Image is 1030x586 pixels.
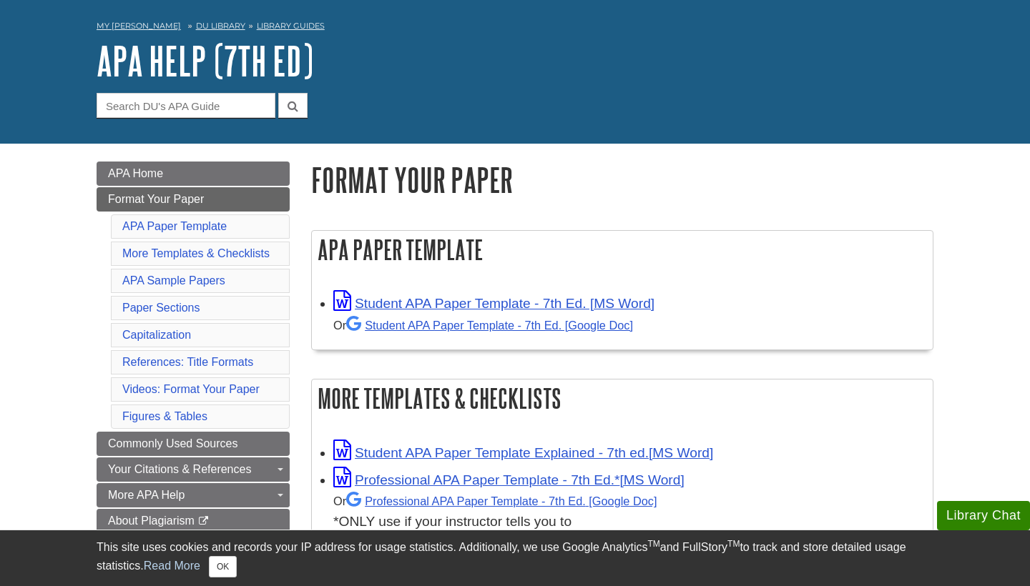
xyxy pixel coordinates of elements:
a: More APA Help [97,483,290,507]
a: Videos: Format Your Paper [122,383,260,395]
a: APA Paper Template [122,220,227,232]
sup: TM [647,539,659,549]
a: Commonly Used Sources [97,432,290,456]
a: DU Library [196,21,245,31]
a: Paper Sections [122,302,200,314]
span: Commonly Used Sources [108,437,237,450]
button: Library Chat [937,501,1030,530]
a: Student APA Paper Template - 7th Ed. [Google Doc] [346,319,633,332]
a: My [PERSON_NAME] [97,20,181,32]
a: Read More [144,560,200,572]
span: Your Citations & References [108,463,251,475]
input: Search DU's APA Guide [97,93,275,118]
a: APA Help (7th Ed) [97,39,313,83]
a: Link opens in new window [333,296,654,311]
a: Your Citations & References [97,457,290,482]
a: More Templates & Checklists [122,247,270,259]
span: More APA Help [108,489,185,501]
a: Professional APA Paper Template - 7th Ed. [346,495,657,507]
a: APA Sample Papers [122,274,225,287]
span: About Plagiarism [108,515,195,527]
small: Or [333,319,633,332]
a: Format Your Paper [97,187,290,212]
div: This site uses cookies and records your IP address for usage statistics. Additionally, we use Goo... [97,539,933,577]
a: Link opens in new window [333,445,713,460]
span: APA Home [108,167,163,179]
h1: Format Your Paper [311,162,933,198]
nav: breadcrumb [97,16,933,39]
a: Link opens in new window [333,472,685,487]
i: This link opens in a new window [197,517,210,526]
button: Close [209,556,237,577]
a: Figures & Tables [122,410,207,422]
div: Guide Page Menu [97,162,290,533]
a: APA Home [97,162,290,186]
a: Capitalization [122,329,191,341]
span: Format Your Paper [108,193,204,205]
a: Library Guides [257,21,325,31]
h2: APA Paper Template [312,231,933,269]
a: References: Title Formats [122,356,253,368]
a: About Plagiarism [97,509,290,533]
sup: TM [727,539,740,549]
h2: More Templates & Checklists [312,379,933,417]
small: Or [333,495,657,507]
div: *ONLY use if your instructor tells you to [333,490,926,532]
